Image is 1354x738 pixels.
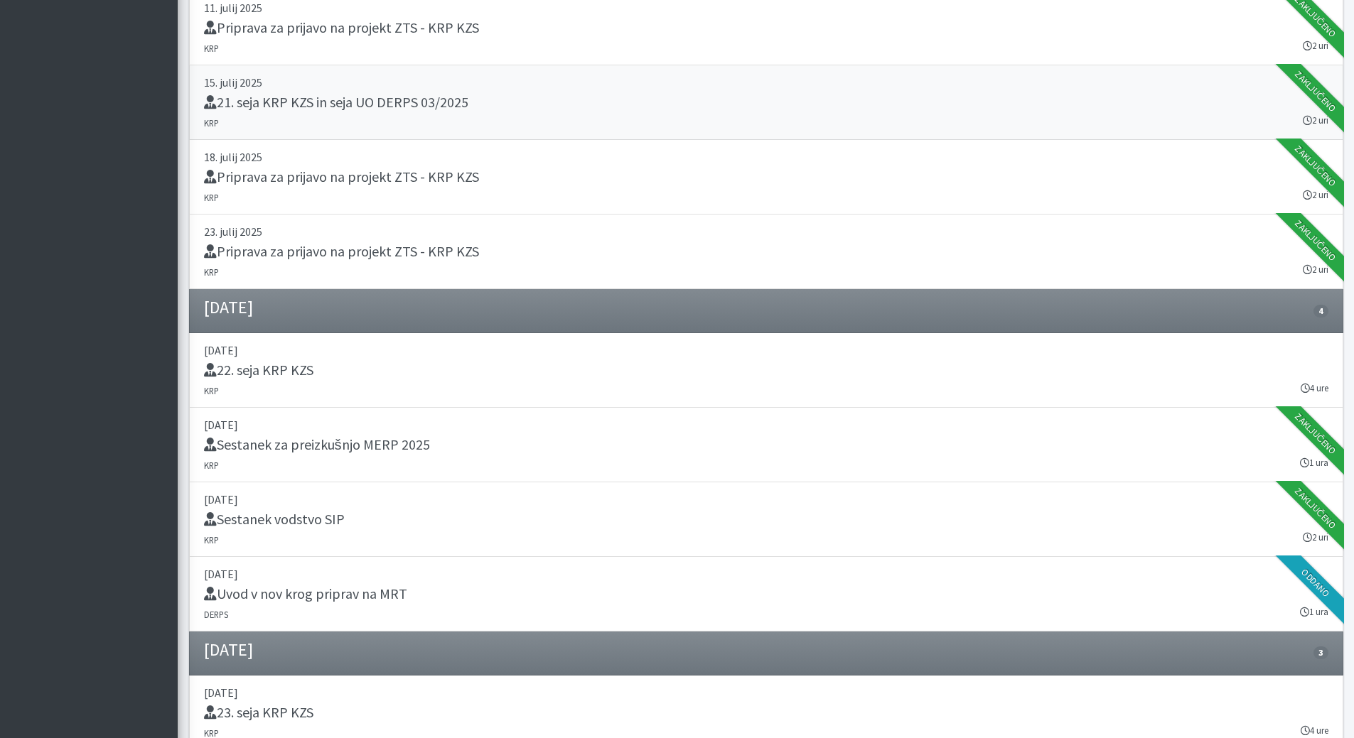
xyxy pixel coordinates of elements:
small: KRP [204,534,219,546]
small: KRP [204,385,219,396]
a: [DATE] 22. seja KRP KZS KRP 4 ure [189,333,1343,408]
p: 23. julij 2025 [204,223,1328,240]
a: [DATE] Uvod v nov krog priprav na MRT DERPS 1 ura Oddano [189,557,1343,631]
h5: 21. seja KRP KZS in seja UO DERPS 03/2025 [204,94,468,111]
small: 4 ure [1301,724,1328,737]
small: KRP [204,266,219,278]
a: [DATE] Sestanek za preizkušnjo MERP 2025 KRP 1 ura Zaključeno [189,408,1343,482]
h5: Priprava za prijavo na projekt ZTS - KRP KZS [204,19,479,36]
a: 15. julij 2025 21. seja KRP KZS in seja UO DERPS 03/2025 KRP 2 uri Zaključeno [189,65,1343,140]
small: KRP [204,460,219,471]
small: KRP [204,43,219,54]
p: 18. julij 2025 [204,148,1328,165]
p: [DATE] [204,491,1328,508]
h5: Priprava za prijavo na projekt ZTS - KRP KZS [204,243,479,260]
p: [DATE] [204,342,1328,359]
h5: Priprava za prijavo na projekt ZTS - KRP KZS [204,168,479,185]
h5: Uvod v nov krog priprav na MRT [204,585,407,602]
p: [DATE] [204,684,1328,701]
h5: Sestanek za preizkušnjo MERP 2025 [204,436,430,453]
h5: 23. seja KRP KZS [204,704,313,721]
h4: [DATE] [204,640,253,661]
a: [DATE] Sestanek vodstvo SIP KRP 2 uri Zaključeno [189,482,1343,557]
a: 23. julij 2025 Priprava za prijavo na projekt ZTS - KRP KZS KRP 2 uri Zaključeno [189,215,1343,289]
p: 15. julij 2025 [204,74,1328,91]
small: KRP [204,117,219,129]
small: DERPS [204,609,228,620]
h4: [DATE] [204,298,253,318]
h5: Sestanek vodstvo SIP [204,511,345,528]
span: 3 [1313,646,1328,659]
small: 4 ure [1301,381,1328,395]
a: 18. julij 2025 Priprava za prijavo na projekt ZTS - KRP KZS KRP 2 uri Zaključeno [189,140,1343,215]
h5: 22. seja KRP KZS [204,362,313,379]
p: [DATE] [204,416,1328,433]
span: 4 [1313,305,1328,318]
small: KRP [204,192,219,203]
p: [DATE] [204,565,1328,582]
